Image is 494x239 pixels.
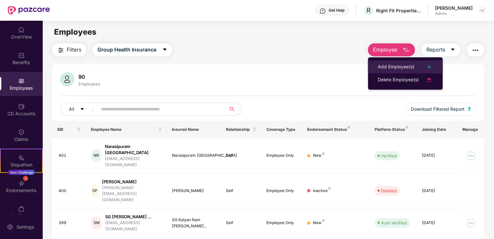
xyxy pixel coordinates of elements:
div: Employee Only [267,220,297,226]
img: svg+xml;base64,PHN2ZyB4bWxucz0iaHR0cDovL3d3dy53My5vcmcvMjAwMC9zdmciIHdpZHRoPSI4IiBoZWlnaHQ9IjgiIH... [348,126,350,129]
div: [PERSON_NAME] [102,179,162,185]
div: Employees [77,81,102,86]
span: caret-down [162,47,167,53]
div: SM [91,217,102,230]
span: search [226,107,238,112]
span: EID [57,127,76,132]
img: svg+xml;base64,PHN2ZyB4bWxucz0iaHR0cDovL3d3dy53My5vcmcvMjAwMC9zdmciIHdpZHRoPSI4IiBoZWlnaHQ9IjgiIH... [406,126,408,129]
div: 401 [59,153,81,159]
img: svg+xml;base64,PHN2ZyBpZD0iQ2xhaW0iIHhtbG5zPSJodHRwOi8vd3d3LnczLm9yZy8yMDAwL3N2ZyIgd2lkdGg9IjIwIi... [18,129,25,135]
img: svg+xml;base64,PHN2ZyBpZD0iTXlfT3JkZXJzIiBkYXRhLW5hbWU9Ik15IE9yZGVycyIgeG1sbnM9Imh0dHA6Ly93d3cudz... [18,206,25,212]
div: Self [226,153,256,159]
div: Employee Only [267,188,297,194]
img: svg+xml;base64,PHN2ZyBpZD0iSGVscC0zMngzMiIgeG1sbnM9Imh0dHA6Ly93d3cudzMub3JnLzIwMDAvc3ZnIiB3aWR0aD... [320,8,326,14]
button: search [226,103,242,116]
span: Relationship [226,127,251,132]
div: [EMAIL_ADDRESS][DOMAIN_NAME] [105,220,162,232]
th: Relationship [221,121,261,138]
span: Filters [67,46,81,54]
div: SG [PERSON_NAME] ... [105,214,162,220]
div: Narasipuram [GEOGRAPHIC_DATA] [172,153,216,159]
div: Delete Employee(s) [378,76,419,84]
div: [PERSON_NAME][EMAIL_ADDRESS][DOMAIN_NAME] [102,185,162,203]
th: Coverage Type [262,121,302,138]
div: [PERSON_NAME] [435,5,473,11]
th: Joining Date [417,121,457,138]
span: Employee Name [91,127,157,132]
button: Filters [52,43,86,56]
img: svg+xml;base64,PHN2ZyB4bWxucz0iaHR0cDovL3d3dy53My5vcmcvMjAwMC9zdmciIHdpZHRoPSI4IiBoZWlnaHQ9IjgiIH... [322,219,325,222]
img: svg+xml;base64,PHN2ZyB4bWxucz0iaHR0cDovL3d3dy53My5vcmcvMjAwMC9zdmciIHdpZHRoPSIyNCIgaGVpZ2h0PSIyNC... [57,46,65,54]
button: Download Filtered Report [406,103,476,116]
div: Add Employee(s) [378,63,414,71]
div: 399 [59,220,81,226]
button: Allcaret-down [60,103,100,116]
div: SG Kalyan Ram [PERSON_NAME]... [172,217,216,229]
div: [PERSON_NAME] [172,188,216,194]
th: Employee Name [86,121,167,138]
div: Get Help [329,8,344,13]
button: Reportscaret-down [421,43,460,56]
img: svg+xml;base64,PHN2ZyB4bWxucz0iaHR0cDovL3d3dy53My5vcmcvMjAwMC9zdmciIHdpZHRoPSI4IiBoZWlnaHQ9IjgiIH... [328,187,331,190]
span: caret-down [450,47,455,53]
div: [EMAIL_ADDRESS][DOMAIN_NAME] [105,156,162,168]
button: Group Health Insurancecaret-down [93,43,172,56]
div: SP [91,184,99,197]
th: Manage [457,121,484,138]
div: New [313,220,325,226]
div: Auto Verified [381,220,407,226]
div: Narasipuram [GEOGRAPHIC_DATA] [105,143,162,156]
span: Reports [426,46,445,54]
th: EID [52,121,86,138]
img: svg+xml;base64,PHN2ZyBpZD0iSG9tZSIgeG1sbnM9Imh0dHA6Ly93d3cudzMub3JnLzIwMDAvc3ZnIiB3aWR0aD0iMjAiIG... [18,27,25,33]
img: manageButton [466,218,476,228]
img: manageButton [466,151,476,161]
div: 90 [77,74,102,80]
div: Admin [435,11,473,16]
div: New [313,153,325,159]
span: Group Health Insurance [97,46,156,54]
img: svg+xml;base64,PHN2ZyBpZD0iU2V0dGluZy0yMHgyMCIgeG1sbnM9Imh0dHA6Ly93d3cudzMub3JnLzIwMDAvc3ZnIiB3aW... [7,224,13,230]
div: NR [91,149,101,162]
div: Employee Only [267,153,297,159]
span: Employee [373,46,397,54]
span: Employees [54,27,96,37]
span: R [366,6,371,14]
span: Download Filtered Report [411,106,465,113]
div: Endorsement Status [307,127,365,132]
div: Self [226,188,256,194]
img: svg+xml;base64,PHN2ZyB4bWxucz0iaHR0cDovL3d3dy53My5vcmcvMjAwMC9zdmciIHdpZHRoPSIyMSIgaGVpZ2h0PSIyMC... [18,154,25,161]
div: Stepathon [1,162,42,168]
img: svg+xml;base64,PHN2ZyB4bWxucz0iaHR0cDovL3d3dy53My5vcmcvMjAwMC9zdmciIHhtbG5zOnhsaW5rPSJodHRwOi8vd3... [60,72,74,86]
img: svg+xml;base64,PHN2ZyBpZD0iRW5kb3JzZW1lbnRzIiB4bWxucz0iaHR0cDovL3d3dy53My5vcmcvMjAwMC9zdmciIHdpZH... [18,180,25,187]
div: 400 [59,188,81,194]
span: All [69,106,74,113]
img: svg+xml;base64,PHN2ZyB4bWxucz0iaHR0cDovL3d3dy53My5vcmcvMjAwMC9zdmciIHdpZHRoPSIyNCIgaGVpZ2h0PSIyNC... [425,63,433,71]
img: svg+xml;base64,PHN2ZyB4bWxucz0iaHR0cDovL3d3dy53My5vcmcvMjAwMC9zdmciIHhtbG5zOnhsaW5rPSJodHRwOi8vd3... [402,46,410,54]
div: 1 [23,176,28,181]
div: Deleted [381,188,397,194]
img: svg+xml;base64,PHN2ZyBpZD0iRW1wbG95ZWVzIiB4bWxucz0iaHR0cDovL3d3dy53My5vcmcvMjAwMC9zdmciIHdpZHRoPS... [18,78,25,84]
img: svg+xml;base64,PHN2ZyBpZD0iQ0RfQWNjb3VudHMiIGRhdGEtbmFtZT0iQ0QgQWNjb3VudHMiIHhtbG5zPSJodHRwOi8vd3... [18,103,25,110]
img: svg+xml;base64,PHN2ZyBpZD0iRHJvcGRvd24tMzJ4MzIiIHhtbG5zPSJodHRwOi8vd3d3LnczLm9yZy8yMDAwL3N2ZyIgd2... [480,8,485,13]
button: Employee [368,43,415,56]
div: New Challenge [8,170,35,175]
div: [DATE] [422,153,452,159]
div: Right Fit Properties LLP [376,7,421,14]
img: svg+xml;base64,PHN2ZyBpZD0iQmVuZWZpdHMiIHhtbG5zPSJodHRwOi8vd3d3LnczLm9yZy8yMDAwL3N2ZyIgd2lkdGg9Ij... [18,52,25,59]
div: [DATE] [422,188,452,194]
span: caret-down [80,107,84,112]
div: Verified [381,153,397,159]
img: svg+xml;base64,PHN2ZyB4bWxucz0iaHR0cDovL3d3dy53My5vcmcvMjAwMC9zdmciIHdpZHRoPSIyNCIgaGVpZ2h0PSIyNC... [425,76,433,84]
div: Self [226,220,256,226]
img: svg+xml;base64,PHN2ZyB4bWxucz0iaHR0cDovL3d3dy53My5vcmcvMjAwMC9zdmciIHdpZHRoPSIyNCIgaGVpZ2h0PSIyNC... [472,46,479,54]
img: svg+xml;base64,PHN2ZyB4bWxucz0iaHR0cDovL3d3dy53My5vcmcvMjAwMC9zdmciIHdpZHRoPSI4IiBoZWlnaHQ9IjgiIH... [322,152,325,155]
div: Platform Status [375,127,411,132]
img: New Pazcare Logo [8,6,50,15]
img: svg+xml;base64,PHN2ZyB4bWxucz0iaHR0cDovL3d3dy53My5vcmcvMjAwMC9zdmciIHhtbG5zOnhsaW5rPSJodHRwOi8vd3... [468,107,471,111]
div: Inactive [313,188,331,194]
th: Insured Name [167,121,221,138]
div: [DATE] [422,220,452,226]
div: Settings [15,224,36,230]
